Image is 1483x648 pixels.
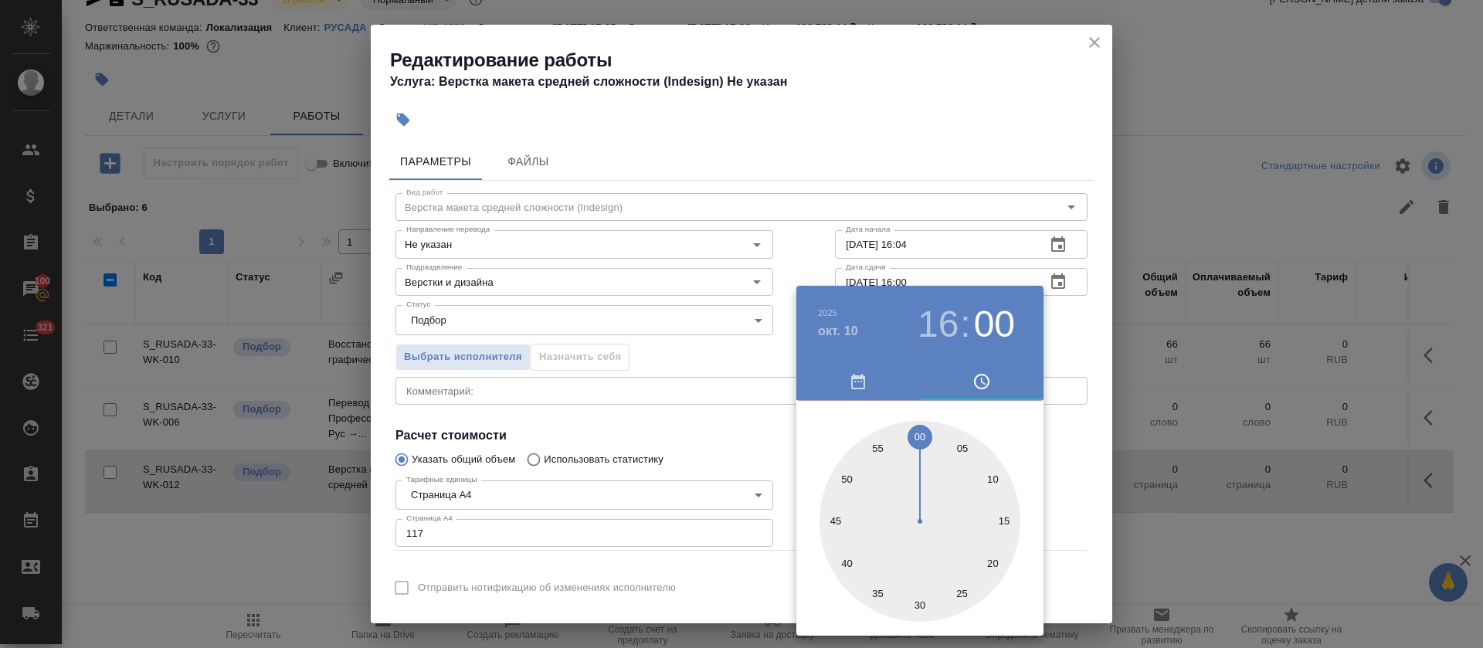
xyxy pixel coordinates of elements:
button: 16 [918,303,959,346]
h3: : [960,303,970,346]
button: 00 [974,303,1015,346]
button: 2025 [818,308,837,317]
button: окт. 10 [818,322,858,341]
